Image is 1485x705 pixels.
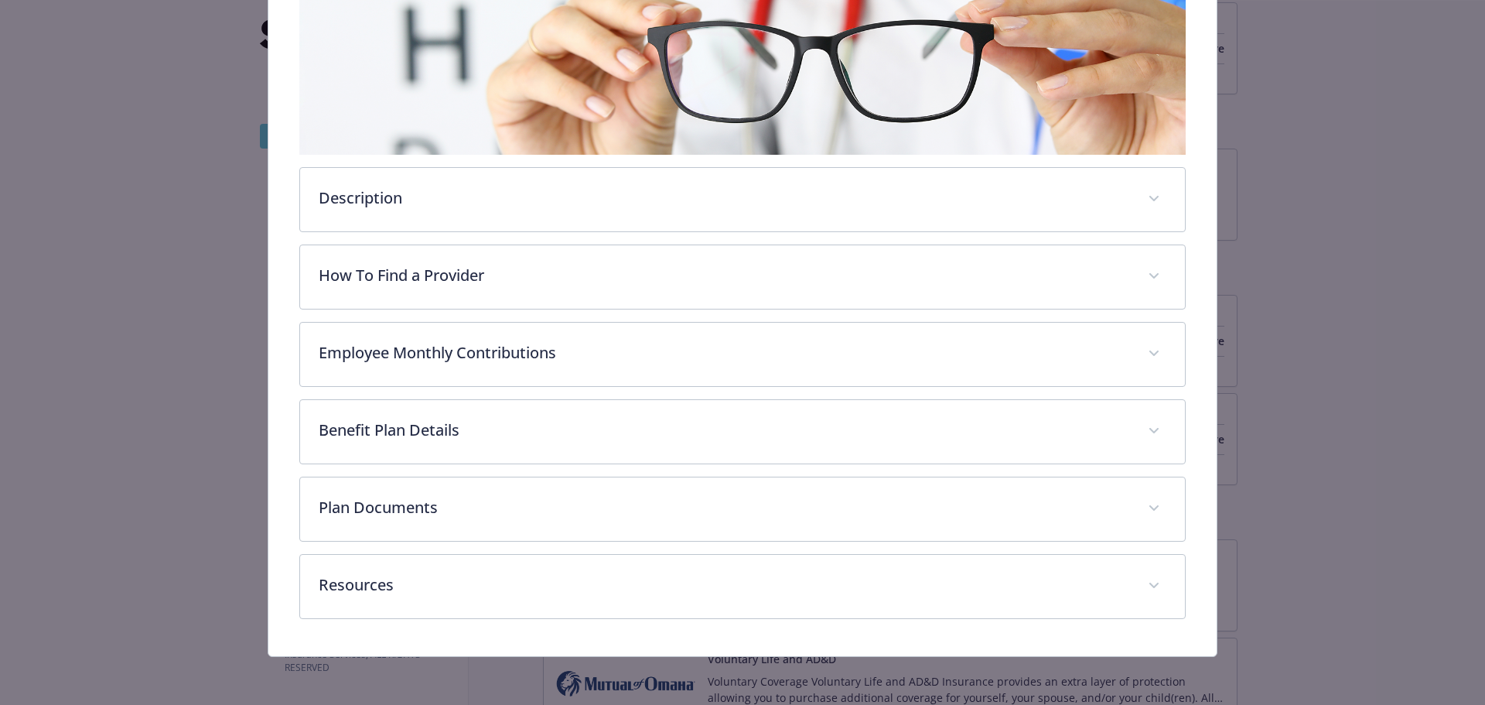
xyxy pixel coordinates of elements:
[300,555,1186,618] div: Resources
[319,496,1130,519] p: Plan Documents
[319,573,1130,597] p: Resources
[319,187,1130,210] p: Description
[300,323,1186,386] div: Employee Monthly Contributions
[300,477,1186,541] div: Plan Documents
[300,400,1186,464] div: Benefit Plan Details
[319,341,1130,364] p: Employee Monthly Contributions
[319,419,1130,442] p: Benefit Plan Details
[319,264,1130,287] p: How To Find a Provider
[300,245,1186,309] div: How To Find a Provider
[300,168,1186,231] div: Description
